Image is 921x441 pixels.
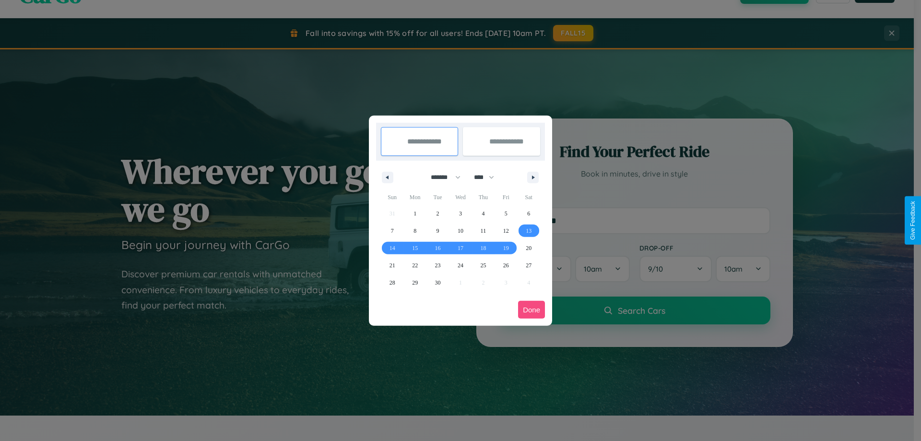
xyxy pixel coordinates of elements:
[495,190,517,205] span: Fri
[381,274,403,291] button: 28
[403,190,426,205] span: Mon
[435,257,441,274] span: 23
[458,239,463,257] span: 17
[526,239,531,257] span: 20
[526,257,531,274] span: 27
[518,257,540,274] button: 27
[472,239,495,257] button: 18
[480,257,486,274] span: 25
[403,205,426,222] button: 1
[472,205,495,222] button: 4
[505,205,508,222] span: 5
[527,205,530,222] span: 6
[503,257,509,274] span: 26
[437,205,439,222] span: 2
[503,222,509,239] span: 12
[381,190,403,205] span: Sun
[480,239,486,257] span: 18
[909,201,916,240] div: Give Feedback
[482,205,484,222] span: 4
[449,205,472,222] button: 3
[390,257,395,274] span: 21
[495,257,517,274] button: 26
[449,257,472,274] button: 24
[426,257,449,274] button: 23
[495,205,517,222] button: 5
[437,222,439,239] span: 9
[403,222,426,239] button: 8
[518,205,540,222] button: 6
[518,222,540,239] button: 13
[413,222,416,239] span: 8
[426,190,449,205] span: Tue
[403,274,426,291] button: 29
[449,222,472,239] button: 10
[412,274,418,291] span: 29
[495,239,517,257] button: 19
[426,222,449,239] button: 9
[403,257,426,274] button: 22
[435,274,441,291] span: 30
[381,257,403,274] button: 21
[518,239,540,257] button: 20
[518,190,540,205] span: Sat
[518,301,545,319] button: Done
[449,190,472,205] span: Wed
[426,274,449,291] button: 30
[412,257,418,274] span: 22
[412,239,418,257] span: 15
[403,239,426,257] button: 15
[390,239,395,257] span: 14
[390,274,395,291] span: 28
[413,205,416,222] span: 1
[391,222,394,239] span: 7
[426,205,449,222] button: 2
[381,239,403,257] button: 14
[449,239,472,257] button: 17
[435,239,441,257] span: 16
[472,257,495,274] button: 25
[458,257,463,274] span: 24
[426,239,449,257] button: 16
[459,205,462,222] span: 3
[472,190,495,205] span: Thu
[458,222,463,239] span: 10
[526,222,531,239] span: 13
[481,222,486,239] span: 11
[495,222,517,239] button: 12
[381,222,403,239] button: 7
[472,222,495,239] button: 11
[503,239,509,257] span: 19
